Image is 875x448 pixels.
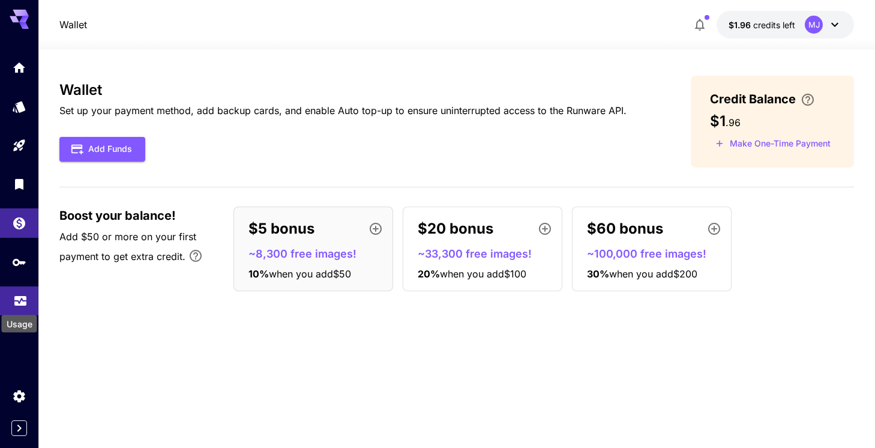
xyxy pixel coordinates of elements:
p: ~100,000 free images! [587,246,726,262]
button: Expand sidebar [11,420,27,436]
h3: Wallet [59,82,627,98]
span: credits left [753,20,795,30]
div: Usage [13,289,28,304]
p: ~33,300 free images! [418,246,557,262]
nav: breadcrumb [59,17,87,32]
span: 10 % [248,268,269,280]
button: Make a one-time, non-recurring payment [710,135,836,153]
div: API Keys [12,255,26,270]
span: when you add $200 [609,268,697,280]
button: Bonus applies only to your first payment, up to 30% on the first $1,000. [184,244,208,268]
div: $1.96 [729,19,795,31]
span: Boost your balance! [59,207,176,225]
button: Add Funds [59,137,145,162]
p: ~8,300 free images! [248,246,388,262]
span: $1 [710,112,726,130]
p: $5 bonus [248,218,314,240]
span: $1.96 [729,20,753,30]
span: when you add $100 [440,268,526,280]
p: $20 bonus [418,218,493,240]
span: . 96 [726,117,741,129]
span: when you add $50 [269,268,351,280]
span: Credit Balance [710,90,796,108]
div: Settings [12,389,26,404]
div: Home [12,60,26,75]
div: MJ [805,16,823,34]
div: Models [12,95,26,110]
div: Usage [2,315,37,333]
a: Wallet [59,17,87,32]
div: Playground [12,138,26,153]
span: 30 % [587,268,609,280]
button: $1.96MJ [717,11,854,38]
span: Add $50 or more on your first payment to get extra credit. [59,231,196,262]
div: Library [12,177,26,192]
div: Wallet [12,212,26,227]
p: $60 bonus [587,218,663,240]
p: Set up your payment method, add backup cards, and enable Auto top-up to ensure uninterrupted acce... [59,103,627,118]
span: 20 % [418,268,440,280]
button: Enter your card details and choose an Auto top-up amount to avoid service interruptions. We'll au... [796,92,820,107]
